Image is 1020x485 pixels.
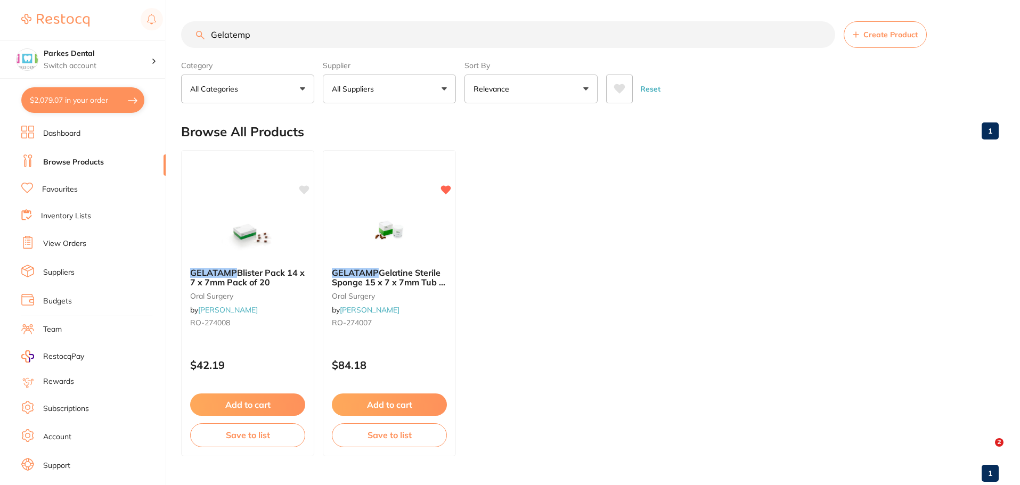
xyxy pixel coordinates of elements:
[190,359,305,371] p: $42.19
[44,48,151,59] h4: Parkes Dental
[43,239,86,249] a: View Orders
[213,206,282,259] img: GELATAMP Blister Pack 14 x 7 x 7mm Pack of 20
[323,75,456,103] button: All Suppliers
[43,351,84,362] span: RestocqPay
[43,404,89,414] a: Subscriptions
[190,84,242,94] p: All Categories
[332,292,447,300] small: oral surgery
[332,268,447,287] b: GELATAMP Gelatine Sterile Sponge 15 x 7 x 7mm Tub of 50
[863,30,918,39] span: Create Product
[973,438,999,464] iframe: Intercom live chat
[190,318,230,327] span: RO-274008
[332,393,447,416] button: Add to cart
[181,21,835,48] input: Search Products
[332,267,379,278] em: GELATAMP
[190,292,305,300] small: oral surgery
[464,61,598,70] label: Sort By
[332,267,447,298] span: Gelatine Sterile Sponge 15 x 7 x 7mm Tub of 50
[190,393,305,416] button: Add to cart
[982,463,999,484] a: 1
[474,84,513,94] p: Relevance
[21,87,144,113] button: $2,079.07 in your order
[464,75,598,103] button: Relevance
[332,84,378,94] p: All Suppliers
[190,423,305,447] button: Save to list
[332,318,372,327] span: RO-274007
[982,120,999,142] a: 1
[332,359,447,371] p: $84.18
[21,8,89,32] a: Restocq Logo
[43,324,62,335] a: Team
[190,267,237,278] em: GELATAMP
[340,305,399,315] a: [PERSON_NAME]
[190,305,258,315] span: by
[43,157,104,168] a: Browse Products
[21,350,34,363] img: RestocqPay
[42,184,78,195] a: Favourites
[181,125,304,139] h2: Browse All Products
[21,14,89,27] img: Restocq Logo
[43,296,72,307] a: Budgets
[637,75,664,103] button: Reset
[43,432,71,442] a: Account
[190,268,305,287] b: GELATAMP Blister Pack 14 x 7 x 7mm Pack of 20
[21,350,84,363] a: RestocqPay
[323,61,456,70] label: Supplier
[190,267,305,287] span: Blister Pack 14 x 7 x 7mm Pack of 20
[43,461,70,471] a: Support
[43,376,74,387] a: Rewards
[43,128,80,139] a: Dashboard
[995,438,1003,447] span: 2
[41,211,91,221] a: Inventory Lists
[44,61,151,71] p: Switch account
[181,75,314,103] button: All Categories
[355,206,424,259] img: GELATAMP Gelatine Sterile Sponge 15 x 7 x 7mm Tub of 50
[198,305,258,315] a: [PERSON_NAME]
[181,61,314,70] label: Category
[332,423,447,447] button: Save to list
[844,21,927,48] button: Create Product
[332,305,399,315] span: by
[43,267,75,278] a: Suppliers
[17,49,38,70] img: Parkes Dental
